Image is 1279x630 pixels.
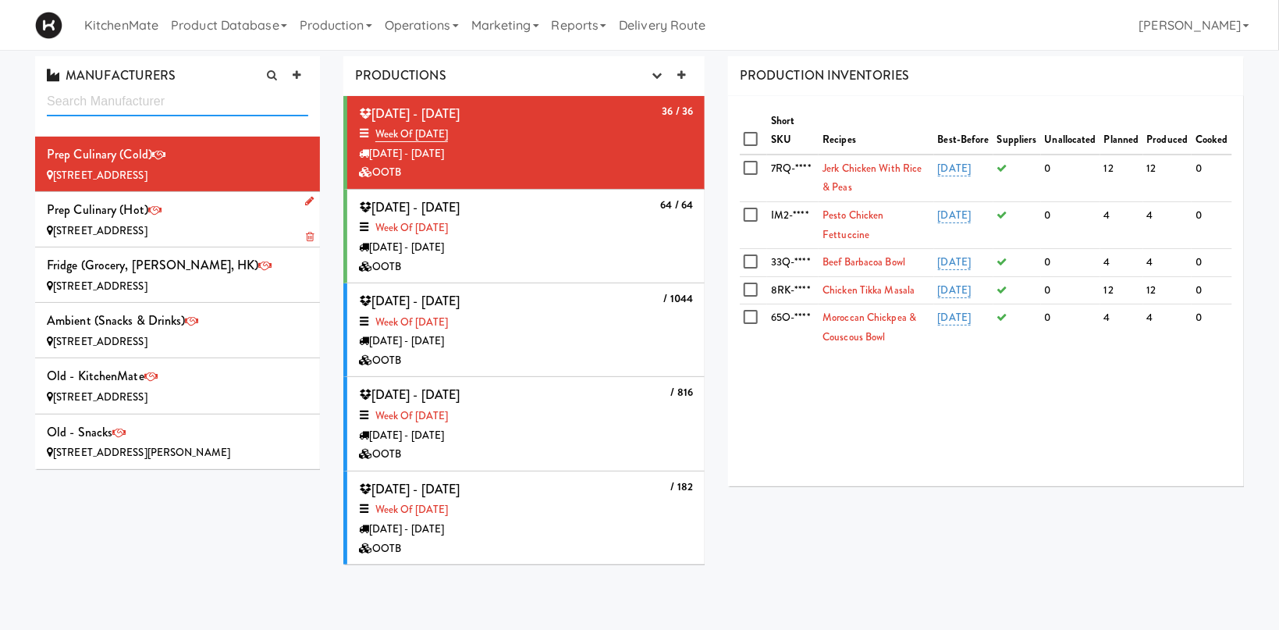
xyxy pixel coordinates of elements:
[375,220,448,235] a: Week of [DATE]
[1100,201,1143,248] td: 4
[671,479,694,494] b: / 182
[1192,276,1232,304] td: 0
[35,303,320,358] li: Ambient (Snacks & Drinks)[STREET_ADDRESS]
[47,87,308,116] input: Search Manufacturer
[1100,276,1143,304] td: 12
[819,108,933,155] th: Recipes
[359,426,693,446] div: [DATE] - [DATE]
[35,358,320,414] li: Old - KitchenMate[STREET_ADDRESS]
[664,291,694,306] b: / 1044
[1192,155,1232,202] td: 0
[1192,201,1232,248] td: 0
[822,254,905,269] a: Beef Barbacoa Bowl
[359,386,460,404] span: [DATE] - [DATE]
[359,332,693,351] div: [DATE] - [DATE]
[47,256,259,274] span: Fridge (Grocery, [PERSON_NAME], HK)
[343,377,705,471] li: / 816 [DATE] - [DATE]Week of [DATE][DATE] - [DATE]OOTB
[359,198,460,216] span: [DATE] - [DATE]
[938,283,972,298] a: [DATE]
[1041,108,1100,155] th: Unallocated
[359,480,460,498] span: [DATE] - [DATE]
[343,96,705,190] li: 36 / 36 [DATE] - [DATE]Week of [DATE][DATE] - [DATE]OOTB
[375,126,448,142] a: Week of [DATE]
[938,208,972,223] a: [DATE]
[1100,155,1143,202] td: 12
[53,223,147,238] span: [STREET_ADDRESS]
[1041,304,1100,351] td: 0
[767,108,819,155] th: Short SKU
[343,283,705,377] li: / 1044 [DATE] - [DATE]Week of [DATE][DATE] - [DATE]OOTB
[343,472,705,565] li: / 182 [DATE] - [DATE]Week of [DATE][DATE] - [DATE]OOTB
[359,105,460,123] span: [DATE] - [DATE]
[47,423,112,441] span: Old - Snacks
[53,334,147,349] span: [STREET_ADDRESS]
[740,249,1232,277] tr: 33Q-****Beef Barbacoa Bowl[DATE]0440
[359,144,693,164] div: [DATE] - [DATE]
[740,66,909,84] span: PRODUCTION INVENTORIES
[35,247,320,303] li: Fridge (Grocery, [PERSON_NAME], HK)[STREET_ADDRESS]
[359,163,693,183] div: OOTB
[938,161,972,176] a: [DATE]
[35,192,320,247] li: Prep Culinary (Hot)[STREET_ADDRESS]
[1143,304,1192,351] td: 4
[35,12,62,39] img: Micromart
[47,66,176,84] span: MANUFACTURERS
[822,310,916,344] a: Moroccan Chickpea & Couscous Bowl
[934,108,993,155] th: Best-Before
[53,168,147,183] span: [STREET_ADDRESS]
[355,66,446,84] span: PRODUCTIONS
[822,208,883,242] a: Pesto Chicken Fettuccine
[375,315,448,329] a: Week of [DATE]
[1192,249,1232,277] td: 0
[375,502,448,517] a: Week of [DATE]
[47,311,186,329] span: Ambient (Snacks & Drinks)
[359,539,693,559] div: OOTB
[1041,201,1100,248] td: 0
[671,385,694,400] b: / 816
[53,279,147,294] span: [STREET_ADDRESS]
[938,310,972,326] a: [DATE]
[660,198,693,212] b: 64 / 64
[47,367,144,385] span: Old - KitchenMate
[359,238,693,258] div: [DATE] - [DATE]
[938,254,972,270] a: [DATE]
[1100,304,1143,351] td: 4
[359,351,693,371] div: OOTB
[1100,249,1143,277] td: 4
[35,137,320,192] li: Prep Culinary (Cold)[STREET_ADDRESS]
[993,108,1041,155] th: Suppliers
[47,201,148,219] span: Prep Culinary (Hot)
[1041,249,1100,277] td: 0
[53,445,230,460] span: [STREET_ADDRESS][PERSON_NAME]
[375,408,448,423] a: Week of [DATE]
[1143,201,1192,248] td: 4
[343,190,705,283] li: 64 / 64 [DATE] - [DATE]Week of [DATE][DATE] - [DATE]OOTB
[822,283,915,297] a: Chicken Tikka Masala
[1143,108,1192,155] th: Produced
[1143,249,1192,277] td: 4
[662,104,693,119] b: 36 / 36
[822,161,922,195] a: Jerk Chicken With Rice & Peas
[359,520,693,539] div: [DATE] - [DATE]
[1143,276,1192,304] td: 12
[47,145,152,163] span: Prep Culinary (Cold)
[35,415,320,469] li: Old - Snacks[STREET_ADDRESS][PERSON_NAME]
[359,292,460,310] span: [DATE] - [DATE]
[1143,155,1192,202] td: 12
[740,276,1232,304] tr: 8RK-****Chicken Tikka Masala[DATE]012120
[359,445,693,464] div: OOTB
[1192,108,1232,155] th: Cooked
[1041,155,1100,202] td: 0
[53,390,147,404] span: [STREET_ADDRESS]
[740,304,1232,351] tr: 65O-****Moroccan Chickpea & Couscous Bowl[DATE]0440
[740,201,1232,248] tr: IM2-****Pesto Chicken Fettuccine[DATE]0440
[1041,276,1100,304] td: 0
[1192,304,1232,351] td: 0
[740,155,1232,202] tr: 7RQ-****Jerk Chicken With Rice & Peas[DATE]012120
[1100,108,1143,155] th: Planned
[359,258,693,277] div: OOTB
